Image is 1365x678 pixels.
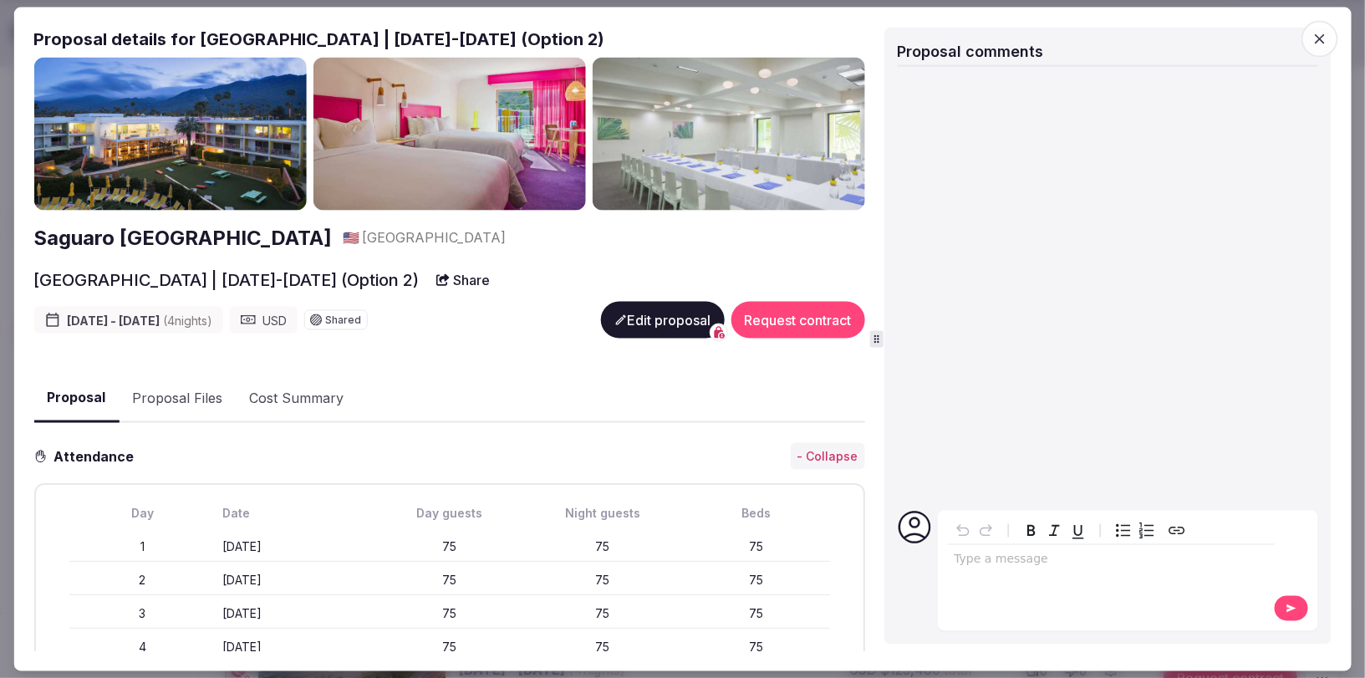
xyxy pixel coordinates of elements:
[1042,519,1066,543] button: Italic
[222,538,369,554] div: [DATE]
[222,604,369,621] div: [DATE]
[600,302,724,339] button: Edit proposal
[425,265,500,295] button: Share
[1111,519,1134,543] button: Bulleted list
[1164,519,1188,543] button: Create link
[376,505,523,522] div: Day guests
[376,538,523,554] div: 75
[683,538,830,554] div: 75
[529,638,676,655] div: 75
[1111,519,1158,543] div: toggle group
[236,375,357,423] button: Cost Summary
[1134,519,1158,543] button: Numbered list
[69,538,216,554] div: 1
[376,638,523,655] div: 75
[529,571,676,588] div: 75
[683,638,830,655] div: 75
[222,505,369,522] div: Date
[376,604,523,621] div: 75
[69,571,216,588] div: 2
[1019,519,1042,543] button: Bold
[119,375,236,423] button: Proposal Files
[342,229,359,246] span: 🇺🇸
[69,604,216,621] div: 3
[47,446,147,466] h3: Attendance
[683,604,830,621] div: 75
[325,315,361,325] span: Shared
[683,571,830,588] div: 75
[33,268,419,292] h2: [GEOGRAPHIC_DATA] | [DATE]-[DATE] (Option 2)
[33,27,864,50] h2: Proposal details for [GEOGRAPHIC_DATA] | [DATE]-[DATE] (Option 2)
[529,538,676,554] div: 75
[362,228,506,247] span: [GEOGRAPHIC_DATA]
[731,302,864,339] button: Request contract
[947,545,1274,579] div: editable markdown
[376,571,523,588] div: 75
[33,374,119,423] button: Proposal
[1066,519,1089,543] button: Underline
[69,505,216,522] div: Day
[683,505,830,522] div: Beds
[33,223,332,252] a: Saguaro [GEOGRAPHIC_DATA]
[342,228,359,247] button: 🇺🇸
[529,604,676,621] div: 75
[790,443,864,470] button: - Collapse
[222,571,369,588] div: [DATE]
[313,57,585,210] img: Gallery photo 2
[592,57,864,210] img: Gallery photo 3
[897,42,1043,59] span: Proposal comments
[163,313,212,327] span: ( 4 night s )
[529,505,676,522] div: Night guests
[229,307,297,334] div: USD
[222,638,369,655] div: [DATE]
[69,638,216,655] div: 4
[33,57,306,210] img: Gallery photo 1
[67,312,212,329] span: [DATE] - [DATE]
